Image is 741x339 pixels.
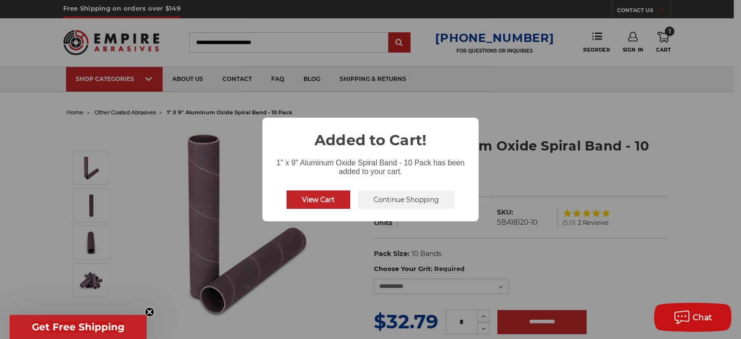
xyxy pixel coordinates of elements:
[145,307,154,317] button: Close teaser
[32,321,124,333] span: Get Free Shipping
[262,151,479,178] div: 1" x 9" Aluminum Oxide Spiral Band - 10 Pack has been added to your cart.
[693,313,713,322] span: Chat
[262,118,479,151] h2: Added to Cart!
[358,190,454,209] button: Continue Shopping
[654,303,731,332] button: Chat
[287,190,350,209] button: View Cart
